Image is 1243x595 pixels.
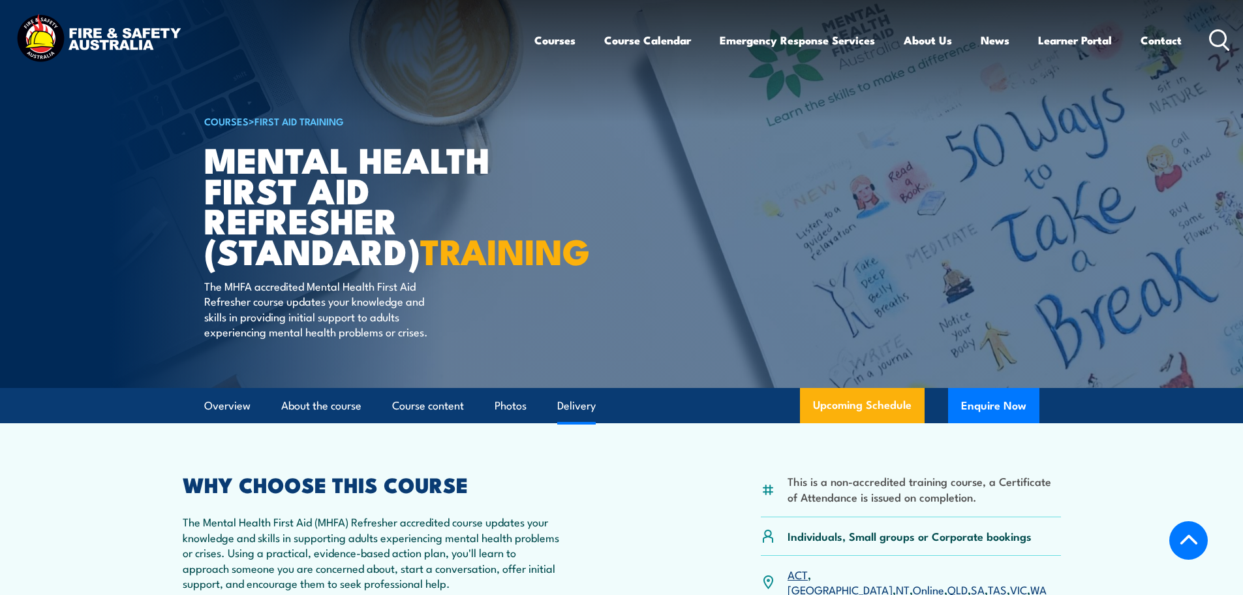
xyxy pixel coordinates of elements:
[981,23,1009,57] a: News
[183,514,564,590] p: The Mental Health First Aid (MHFA) Refresher accredited course updates your knowledge and skills ...
[534,23,575,57] a: Courses
[904,23,952,57] a: About Us
[204,389,251,423] a: Overview
[788,566,808,582] a: ACT
[788,474,1061,504] li: This is a non-accredited training course, a Certificate of Attendance is issued on completion.
[204,113,527,129] h6: >
[254,114,344,128] a: First Aid Training
[281,389,361,423] a: About the course
[204,144,527,266] h1: Mental Health First Aid Refresher (Standard)
[204,278,442,340] p: The MHFA accredited Mental Health First Aid Refresher course updates your knowledge and skills in...
[495,389,527,423] a: Photos
[948,388,1039,423] button: Enquire Now
[183,475,564,493] h2: WHY CHOOSE THIS COURSE
[557,389,596,423] a: Delivery
[1038,23,1112,57] a: Learner Portal
[720,23,875,57] a: Emergency Response Services
[392,389,464,423] a: Course content
[788,528,1032,543] p: Individuals, Small groups or Corporate bookings
[800,388,925,423] a: Upcoming Schedule
[204,114,249,128] a: COURSES
[604,23,691,57] a: Course Calendar
[1141,23,1182,57] a: Contact
[420,223,590,277] strong: TRAINING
